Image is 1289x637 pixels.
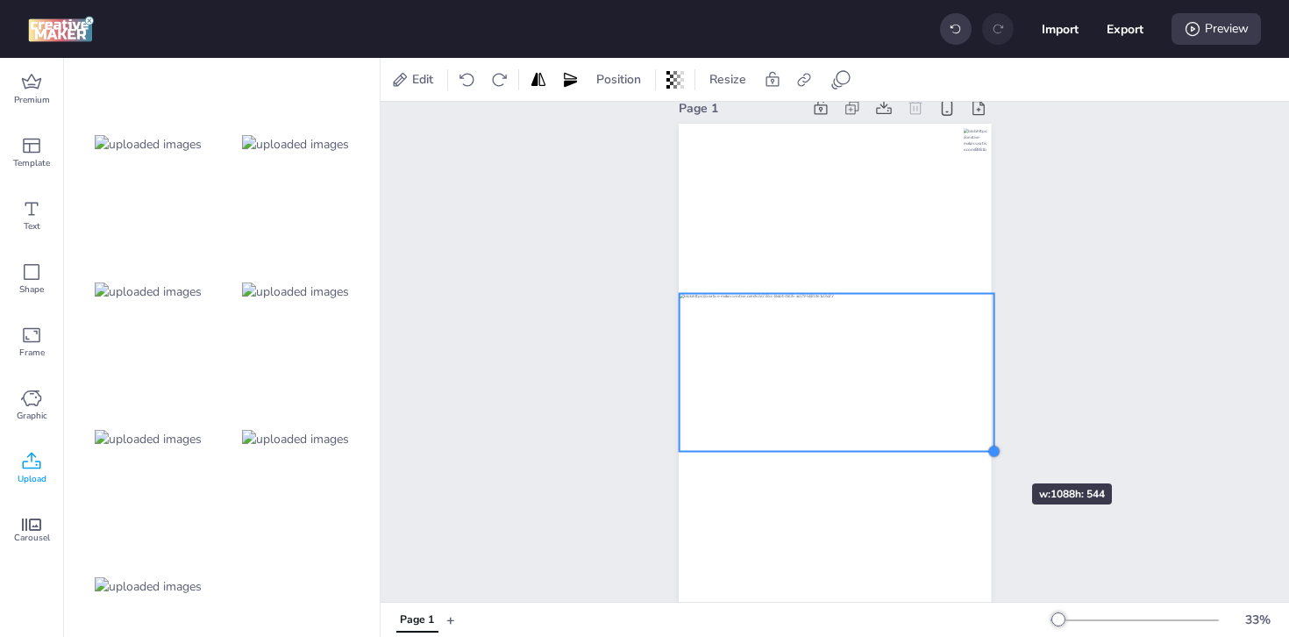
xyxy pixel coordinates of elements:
div: Tabs [388,605,446,635]
div: Page 1 [400,612,434,628]
img: uploaded images [95,430,202,448]
span: Template [13,156,50,170]
span: Text [24,219,40,233]
div: Page 1 [679,99,801,118]
span: Upload [18,472,46,486]
img: logo Creative Maker [28,16,94,42]
span: Position [593,70,644,89]
button: + [446,605,455,635]
div: w: 1088 h: 544 [1032,483,1112,505]
span: Edit [409,70,437,89]
img: uploaded images [95,283,202,301]
button: Import [1042,11,1079,47]
span: Carousel [14,531,50,545]
button: Export [1107,11,1143,47]
span: Frame [19,346,45,360]
img: uploaded images [242,283,349,301]
span: Graphic [17,409,47,423]
span: Shape [19,283,44,297]
div: Preview [1171,13,1261,45]
div: 33 % [1236,611,1278,629]
img: uploaded images [95,135,202,154]
span: Resize [706,70,750,89]
img: uploaded images [95,577,202,596]
span: Premium [14,93,50,107]
img: uploaded images [242,135,349,154]
img: uploaded images [242,430,349,448]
